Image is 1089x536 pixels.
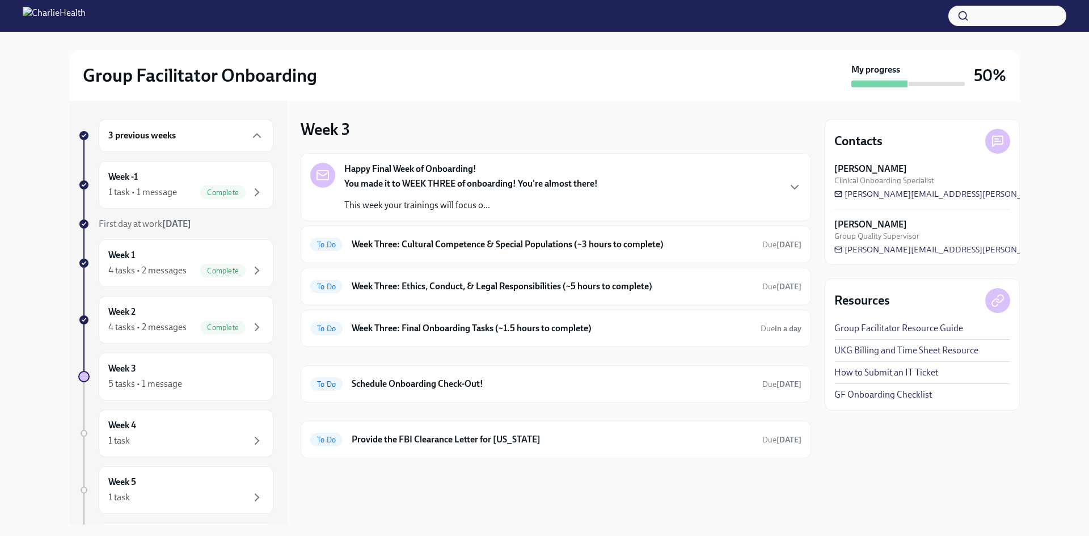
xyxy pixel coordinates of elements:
a: Week -11 task • 1 messageComplete [78,161,273,209]
h4: Contacts [834,133,883,150]
span: Clinical Onboarding Specialist [834,175,934,186]
h6: Week Three: Cultural Competence & Special Populations (~3 hours to complete) [352,238,753,251]
span: To Do [310,282,343,291]
span: September 23rd, 2025 10:00 [762,239,801,250]
a: How to Submit an IT Ticket [834,366,938,379]
h6: Week Three: Final Onboarding Tasks (~1.5 hours to complete) [352,322,752,335]
a: To DoWeek Three: Cultural Competence & Special Populations (~3 hours to complete)Due[DATE] [310,235,801,254]
strong: [DATE] [776,282,801,292]
span: Due [762,282,801,292]
a: To DoWeek Three: Final Onboarding Tasks (~1.5 hours to complete)Duein a day [310,319,801,337]
span: Complete [200,323,246,332]
h6: Provide the FBI Clearance Letter for [US_STATE] [352,433,753,446]
strong: You made it to WEEK THREE of onboarding! You're almost there! [344,178,598,189]
strong: [PERSON_NAME] [834,218,907,231]
a: Week 14 tasks • 2 messagesComplete [78,239,273,287]
a: Group Facilitator Resource Guide [834,322,963,335]
a: To DoSchedule Onboarding Check-Out!Due[DATE] [310,375,801,393]
a: GF Onboarding Checklist [834,389,932,401]
div: 1 task [108,434,130,447]
a: First day at work[DATE] [78,218,273,230]
span: To Do [310,324,343,333]
div: 4 tasks • 2 messages [108,321,187,334]
h4: Resources [834,292,890,309]
span: To Do [310,240,343,249]
h3: Week 3 [301,119,350,140]
strong: [DATE] [776,379,801,389]
strong: My progress [851,64,900,76]
a: To DoProvide the FBI Clearance Letter for [US_STATE]Due[DATE] [310,431,801,449]
span: First day at work [99,218,191,229]
h6: Week 3 [108,362,136,375]
span: Due [762,240,801,250]
a: Week 24 tasks • 2 messagesComplete [78,296,273,344]
strong: [DATE] [162,218,191,229]
strong: [DATE] [776,240,801,250]
h6: Week 5 [108,476,136,488]
a: Week 51 task [78,466,273,514]
h6: Week 1 [108,249,135,261]
span: Complete [200,267,246,275]
h6: 3 previous weeks [108,129,176,142]
span: To Do [310,380,343,389]
div: 4 tasks • 2 messages [108,264,187,277]
strong: Happy Final Week of Onboarding! [344,163,476,175]
img: CharlieHealth [23,7,86,25]
h6: Week Three: Ethics, Conduct, & Legal Responsibilities (~5 hours to complete) [352,280,753,293]
h2: Group Facilitator Onboarding [83,64,317,87]
p: This week your trainings will focus o... [344,199,598,212]
a: To DoWeek Three: Ethics, Conduct, & Legal Responsibilities (~5 hours to complete)Due[DATE] [310,277,801,296]
div: 3 previous weeks [99,119,273,152]
span: September 22nd, 2025 11:27 [762,379,801,390]
div: 1 task • 1 message [108,186,177,199]
h6: Week 2 [108,306,136,318]
h6: Schedule Onboarding Check-Out! [352,378,753,390]
strong: [DATE] [776,435,801,445]
span: October 8th, 2025 10:00 [762,434,801,445]
h6: Week 4 [108,419,136,432]
span: Group Quality Supervisor [834,231,919,242]
span: To Do [310,436,343,444]
a: UKG Billing and Time Sheet Resource [834,344,978,357]
span: Due [761,324,801,334]
span: Due [762,435,801,445]
span: September 23rd, 2025 10:00 [762,281,801,292]
a: Week 41 task [78,410,273,457]
div: 5 tasks • 1 message [108,378,182,390]
span: Complete [200,188,246,197]
strong: [PERSON_NAME] [834,163,907,175]
h6: Week -1 [108,171,138,183]
a: Week 35 tasks • 1 message [78,353,273,400]
strong: in a day [775,324,801,334]
h3: 50% [974,65,1006,86]
span: September 21st, 2025 10:00 [761,323,801,334]
div: 1 task [108,491,130,504]
span: Due [762,379,801,389]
